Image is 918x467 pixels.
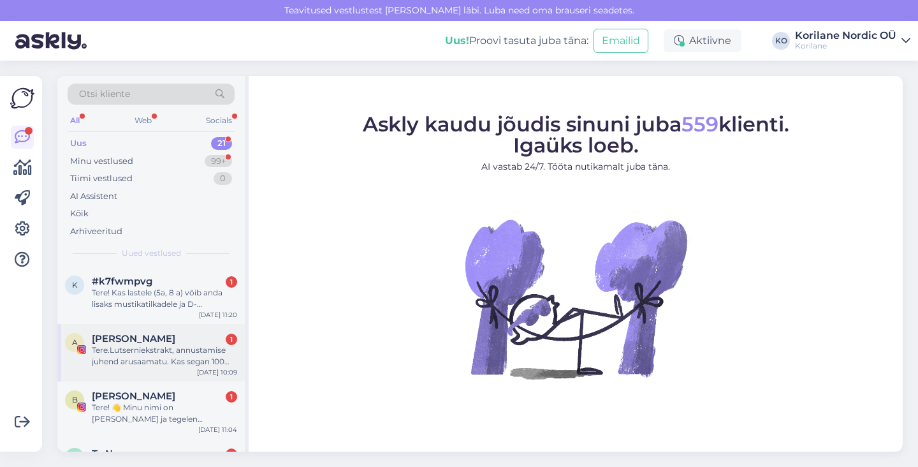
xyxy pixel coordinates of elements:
div: [DATE] 11:04 [198,425,237,434]
div: Web [132,112,154,129]
b: Uus! [445,34,469,47]
button: Emailid [594,29,648,53]
span: Askly kaudu jõudis sinuni juba klienti. Igaüks loeb. [363,112,789,158]
div: AI Assistent [70,190,117,203]
span: Anki Toomla [92,333,175,345]
div: Korilane [795,41,896,51]
div: 0 [214,172,232,185]
span: A [72,337,78,347]
div: Arhiveeritud [70,225,122,238]
div: Tere! 👋 Minu nimi on [PERSON_NAME] ja tegelen sisuloomisega Instagramis ✨. Sooviksin teha koostöö... [92,402,237,425]
span: Brigita Taevere [92,390,175,402]
div: 21 [211,137,232,150]
div: Proovi tasuta juba täna: [445,33,588,48]
div: Uus [70,137,87,150]
span: k [72,280,78,290]
div: Minu vestlused [70,155,133,168]
span: Otsi kliente [79,87,130,101]
span: B [72,395,78,404]
div: Kõik [70,207,89,220]
div: Tere.Lutserniekstrakt, annustamise juhend arusaamatu. Kas segan 100ml [PERSON_NAME] poolitan sell... [92,345,237,367]
span: Uued vestlused [122,248,181,259]
div: 5 [226,448,237,460]
span: Te Ne [92,448,119,459]
span: #k7fwmpvg [92,276,152,287]
div: 1 [226,391,237,403]
div: Aktiivne [664,29,741,52]
div: Tere! Kas lastele (5a, 8 a) võib anda lisaks mustikatilkadele ja D- vitamiinile kasamal ajal Immu... [92,287,237,310]
div: All [68,112,82,129]
div: KO [772,32,790,50]
div: [DATE] 10:09 [197,367,237,377]
div: Tiimi vestlused [70,172,133,185]
div: 1 [226,334,237,345]
div: 99+ [205,155,232,168]
div: Korilane Nordic OÜ [795,31,896,41]
div: Socials [203,112,235,129]
img: No Chat active [461,184,690,413]
div: [DATE] 11:20 [199,310,237,320]
div: 1 [226,276,237,288]
img: Askly Logo [10,86,34,110]
p: AI vastab 24/7. Tööta nutikamalt juba täna. [363,160,789,174]
a: Korilane Nordic OÜKorilane [795,31,910,51]
span: 559 [681,112,718,137]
